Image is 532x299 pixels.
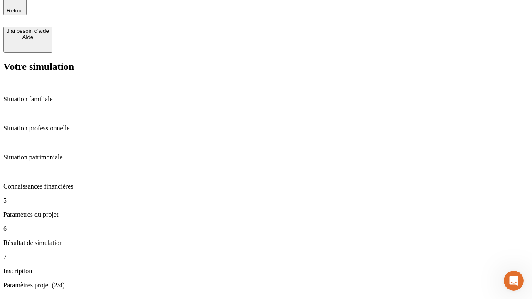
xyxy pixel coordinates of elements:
[3,183,529,190] p: Connaissances financières
[3,61,529,72] h2: Votre simulation
[3,282,529,289] p: Paramètres projet (2/4)
[504,271,524,291] iframe: Intercom live chat
[7,7,23,14] span: Retour
[3,27,52,53] button: J’ai besoin d'aideAide
[3,154,529,161] p: Situation patrimoniale
[3,253,529,261] p: 7
[3,211,529,218] p: Paramètres du projet
[3,267,529,275] p: Inscription
[3,96,529,103] p: Situation familiale
[3,239,529,247] p: Résultat de simulation
[3,197,529,204] p: 5
[3,225,529,233] p: 6
[3,125,529,132] p: Situation professionnelle
[7,28,49,34] div: J’ai besoin d'aide
[7,34,49,40] div: Aide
